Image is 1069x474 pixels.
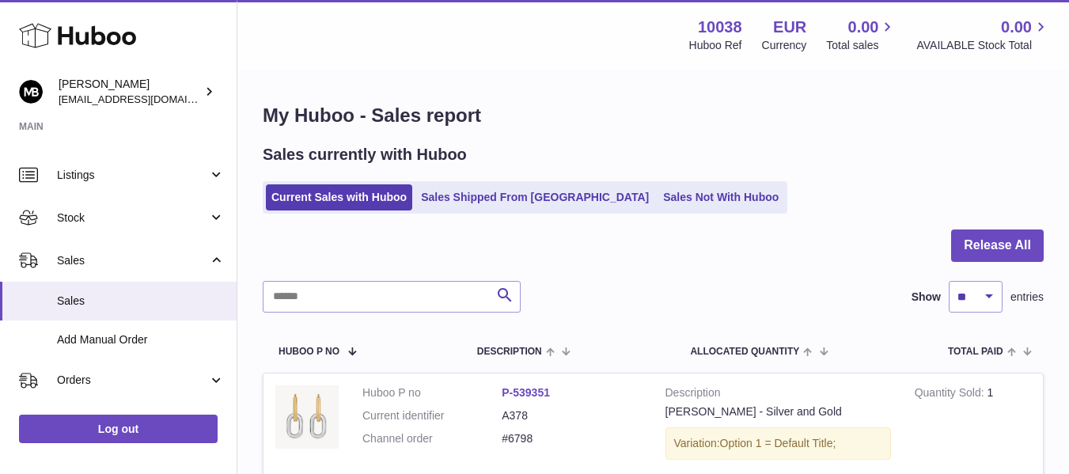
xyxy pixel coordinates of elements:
span: 0.00 [1001,17,1032,38]
span: Description [477,347,542,357]
dd: A378 [502,408,641,423]
span: Stock [57,210,208,226]
span: Total paid [948,347,1003,357]
span: Option 1 = Default Title; [720,437,836,449]
dt: Current identifier [362,408,502,423]
a: Sales Shipped From [GEOGRAPHIC_DATA] [415,184,654,210]
span: Orders [57,373,208,388]
img: hi@margotbardot.com [19,80,43,104]
dd: #6798 [502,431,641,446]
a: P-539351 [502,386,550,399]
span: AVAILABLE Stock Total [916,38,1050,53]
span: entries [1010,290,1044,305]
span: Sales [57,294,225,309]
span: Huboo P no [279,347,339,357]
button: Release All [951,229,1044,262]
img: A378frontw_background.jpg [275,385,339,449]
strong: 10038 [698,17,742,38]
a: 0.00 Total sales [826,17,897,53]
span: Sales [57,253,208,268]
a: Current Sales with Huboo [266,184,412,210]
div: [PERSON_NAME] - Silver and Gold [665,404,891,419]
strong: EUR [773,17,806,38]
label: Show [912,290,941,305]
h1: My Huboo - Sales report [263,103,1044,128]
a: 0.00 AVAILABLE Stock Total [916,17,1050,53]
span: Add Manual Order [57,332,225,347]
span: [EMAIL_ADDRESS][DOMAIN_NAME] [59,93,233,105]
strong: Quantity Sold [915,386,987,403]
div: Variation: [665,427,891,460]
div: [PERSON_NAME] [59,77,201,107]
h2: Sales currently with Huboo [263,144,467,165]
strong: Description [665,385,891,404]
dt: Huboo P no [362,385,502,400]
div: Currency [762,38,807,53]
span: ALLOCATED Quantity [690,347,799,357]
span: 0.00 [848,17,879,38]
dt: Channel order [362,431,502,446]
span: Listings [57,168,208,183]
span: Total sales [826,38,897,53]
a: Log out [19,415,218,443]
div: Huboo Ref [689,38,742,53]
a: Sales Not With Huboo [658,184,784,210]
